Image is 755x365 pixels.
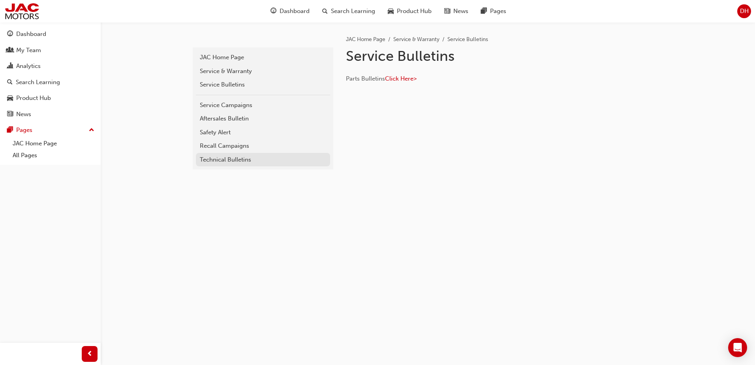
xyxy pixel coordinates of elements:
[453,7,468,16] span: News
[322,6,328,16] span: search-icon
[89,125,94,135] span: up-icon
[16,62,41,71] div: Analytics
[346,36,385,43] a: JAC Home Page
[264,3,316,19] a: guage-iconDashboard
[728,338,747,357] div: Open Intercom Messenger
[4,2,40,20] img: jac-portal
[346,75,385,82] span: Parts Bulletins
[3,91,98,105] a: Product Hub
[3,27,98,41] a: Dashboard
[196,98,330,112] a: Service Campaigns
[196,139,330,153] a: Recall Campaigns
[196,64,330,78] a: Service & Warranty
[475,3,513,19] a: pages-iconPages
[7,95,13,102] span: car-icon
[200,114,326,123] div: Aftersales Bulletin
[200,128,326,137] div: Safety Alert
[346,47,605,65] h1: Service Bulletins
[270,6,276,16] span: guage-icon
[16,110,31,119] div: News
[444,6,450,16] span: news-icon
[200,155,326,164] div: Technical Bulletins
[3,107,98,122] a: News
[200,101,326,110] div: Service Campaigns
[16,78,60,87] div: Search Learning
[7,63,13,70] span: chart-icon
[196,51,330,64] a: JAC Home Page
[3,25,98,123] button: DashboardMy TeamAnalyticsSearch LearningProduct HubNews
[87,349,93,359] span: prev-icon
[200,67,326,76] div: Service & Warranty
[447,35,488,44] li: Service Bulletins
[200,53,326,62] div: JAC Home Page
[7,127,13,134] span: pages-icon
[16,30,46,39] div: Dashboard
[200,80,326,89] div: Service Bulletins
[9,149,98,162] a: All Pages
[7,47,13,54] span: people-icon
[7,79,13,86] span: search-icon
[397,7,432,16] span: Product Hub
[316,3,381,19] a: search-iconSearch Learning
[196,112,330,126] a: Aftersales Bulletin
[438,3,475,19] a: news-iconNews
[9,137,98,150] a: JAC Home Page
[3,75,98,90] a: Search Learning
[737,4,751,18] button: DH
[16,46,41,55] div: My Team
[740,7,749,16] span: DH
[200,141,326,151] div: Recall Campaigns
[196,126,330,139] a: Safety Alert
[481,6,487,16] span: pages-icon
[388,6,394,16] span: car-icon
[393,36,439,43] a: Service & Warranty
[381,3,438,19] a: car-iconProduct Hub
[196,78,330,92] a: Service Bulletins
[280,7,310,16] span: Dashboard
[3,59,98,73] a: Analytics
[3,123,98,137] button: Pages
[196,153,330,167] a: Technical Bulletins
[331,7,375,16] span: Search Learning
[7,111,13,118] span: news-icon
[16,94,51,103] div: Product Hub
[16,126,32,135] div: Pages
[3,43,98,58] a: My Team
[385,75,417,82] a: Click Here>
[490,7,506,16] span: Pages
[7,31,13,38] span: guage-icon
